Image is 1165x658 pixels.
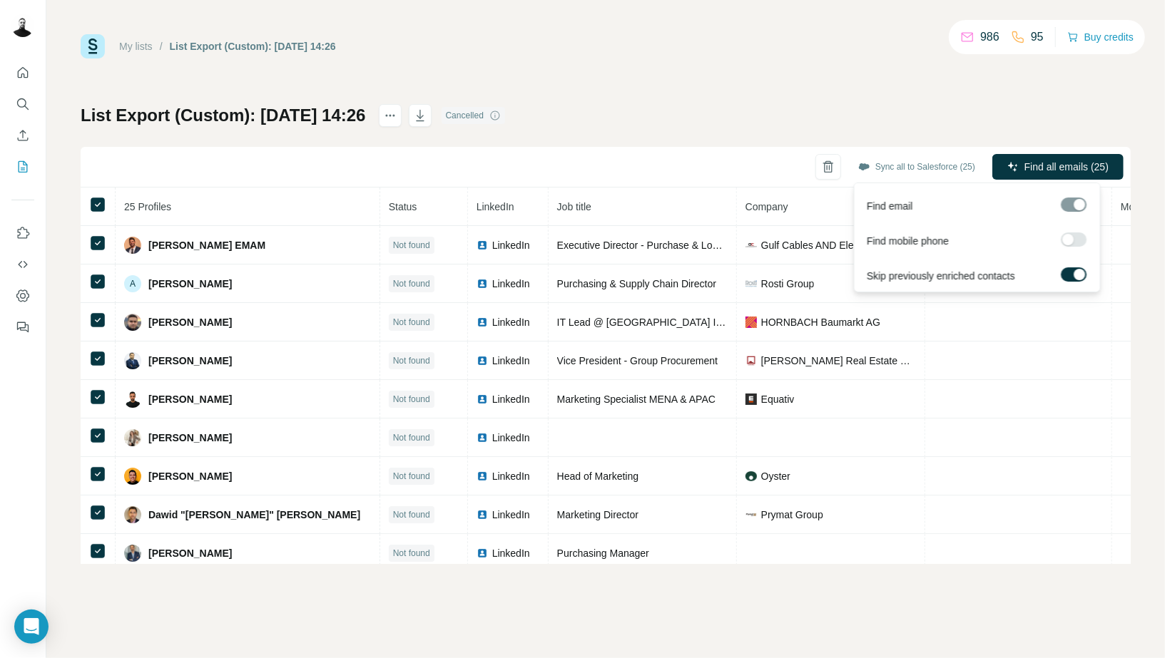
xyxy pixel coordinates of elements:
[557,201,591,212] span: Job title
[148,469,232,483] span: [PERSON_NAME]
[11,220,34,246] button: Use Surfe on LinkedIn
[124,275,141,292] div: A
[761,469,790,483] span: Oyster
[557,548,649,559] span: Purchasing Manager
[746,355,757,366] img: company-logo
[492,277,530,291] span: LinkedIn
[557,317,853,328] span: IT Lead @ [GEOGRAPHIC_DATA] IT HUB [GEOGRAPHIC_DATA]
[492,508,530,522] span: LinkedIn
[393,431,430,444] span: Not found
[124,237,141,254] img: Avatar
[148,546,232,560] span: [PERSON_NAME]
[492,238,530,252] span: LinkedIn
[148,354,232,368] span: [PERSON_NAME]
[81,104,366,127] h1: List Export (Custom): [DATE] 14:26
[11,283,34,309] button: Dashboard
[746,471,757,482] img: company-logo
[477,548,488,559] img: LinkedIn logo
[11,154,34,180] button: My lists
[557,278,716,289] span: Purchasing & Supply Chain Director
[492,546,530,560] span: LinkedIn
[761,238,916,252] span: Gulf Cables AND Electrical Industries Group K.S.C.P
[477,355,488,366] img: LinkedIn logo
[557,394,716,405] span: Marketing Specialist MENA & APAC
[148,315,232,329] span: [PERSON_NAME]
[557,355,718,366] span: Vice President - Group Procurement
[492,354,530,368] span: LinkedIn
[761,392,795,406] span: Equativ
[1031,29,1044,46] p: 95
[393,393,430,406] span: Not found
[1121,201,1150,212] span: Mobile
[393,547,430,560] span: Not found
[477,394,488,405] img: LinkedIn logo
[124,314,141,331] img: Avatar
[389,201,417,212] span: Status
[148,238,265,252] span: [PERSON_NAME] EMAM
[477,201,514,212] span: LinkedIn
[746,509,757,520] img: company-logo
[492,431,530,445] span: LinkedIn
[492,392,530,406] span: LinkedIn
[557,509,639,520] span: Marketing Director
[442,107,505,124] div: Cancelled
[379,104,402,127] button: actions
[557,240,741,251] span: Executive Director - Purchase & Logistics
[980,29,999,46] p: 986
[124,545,141,562] img: Avatar
[124,391,141,408] img: Avatar
[393,316,430,329] span: Not found
[477,432,488,443] img: LinkedIn logo
[148,431,232,445] span: [PERSON_NAME]
[746,240,757,251] img: company-logo
[867,199,913,213] span: Find email
[393,277,430,290] span: Not found
[124,506,141,523] img: Avatar
[124,429,141,446] img: Avatar
[11,91,34,117] button: Search
[746,278,757,289] img: company-logo
[761,508,823,522] span: Prymat Group
[867,234,949,248] span: Find mobile phone
[492,315,530,329] span: LinkedIn
[477,317,488,328] img: LinkedIn logo
[119,41,153,52] a: My lists
[393,508,430,521] span: Not found
[393,470,430,483] span: Not found
[124,468,141,485] img: Avatar
[11,123,34,148] button: Enrich CSV
[477,240,488,251] img: LinkedIn logo
[761,277,815,291] span: Rosti Group
[160,39,163,53] li: /
[761,354,916,368] span: [PERSON_NAME] Real Estate Development
[477,471,488,482] img: LinkedIn logo
[11,252,34,277] button: Use Surfe API
[557,471,639,482] span: Head of Marketing
[148,277,232,291] span: [PERSON_NAME]
[761,315,880,329] span: HORNBACH Baumarkt AG
[867,269,1015,283] span: Skip previously enriched contacts
[477,278,488,289] img: LinkedIn logo
[1024,160,1109,174] span: Find all emails (25)
[124,352,141,369] img: Avatar
[11,314,34,340] button: Feedback
[1067,27,1134,47] button: Buy credits
[992,154,1124,180] button: Find all emails (25)
[393,354,430,367] span: Not found
[170,39,336,53] div: List Export (Custom): [DATE] 14:26
[11,14,34,37] img: Avatar
[148,508,360,522] span: Dawid "[PERSON_NAME]" [PERSON_NAME]
[746,201,788,212] span: Company
[11,60,34,86] button: Quick start
[477,509,488,520] img: LinkedIn logo
[14,610,49,644] div: Open Intercom Messenger
[492,469,530,483] span: LinkedIn
[393,239,430,252] span: Not found
[746,317,757,328] img: company-logo
[124,201,171,212] span: 25 Profiles
[848,156,985,178] button: Sync all to Salesforce (25)
[148,392,232,406] span: [PERSON_NAME]
[746,394,757,405] img: company-logo
[81,34,105,58] img: Surfe Logo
